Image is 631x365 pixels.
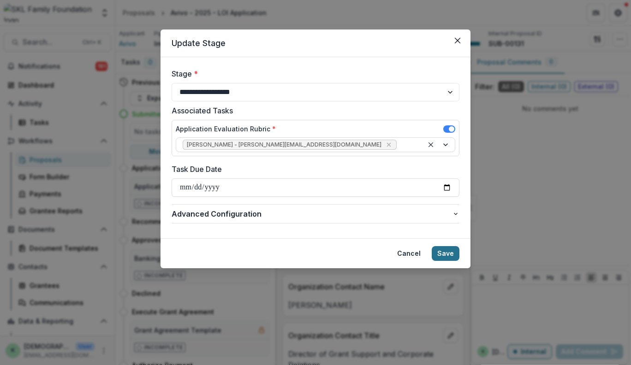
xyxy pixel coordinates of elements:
button: Advanced Configuration [172,205,459,223]
div: Clear selected options [425,139,436,150]
button: Close [450,33,465,48]
span: Advanced Configuration [172,208,452,219]
button: Save [432,246,459,261]
label: Stage [172,68,454,79]
header: Update Stage [161,29,470,57]
button: Cancel [392,246,426,261]
label: Associated Tasks [172,105,454,116]
div: Remove kristen - khuepenbecker@resanpartners.com [384,140,393,149]
span: [PERSON_NAME] - [PERSON_NAME][EMAIL_ADDRESS][DOMAIN_NAME] [187,141,381,148]
label: Application Evaluation Rubric [176,124,276,134]
label: Task Due Date [172,164,454,175]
